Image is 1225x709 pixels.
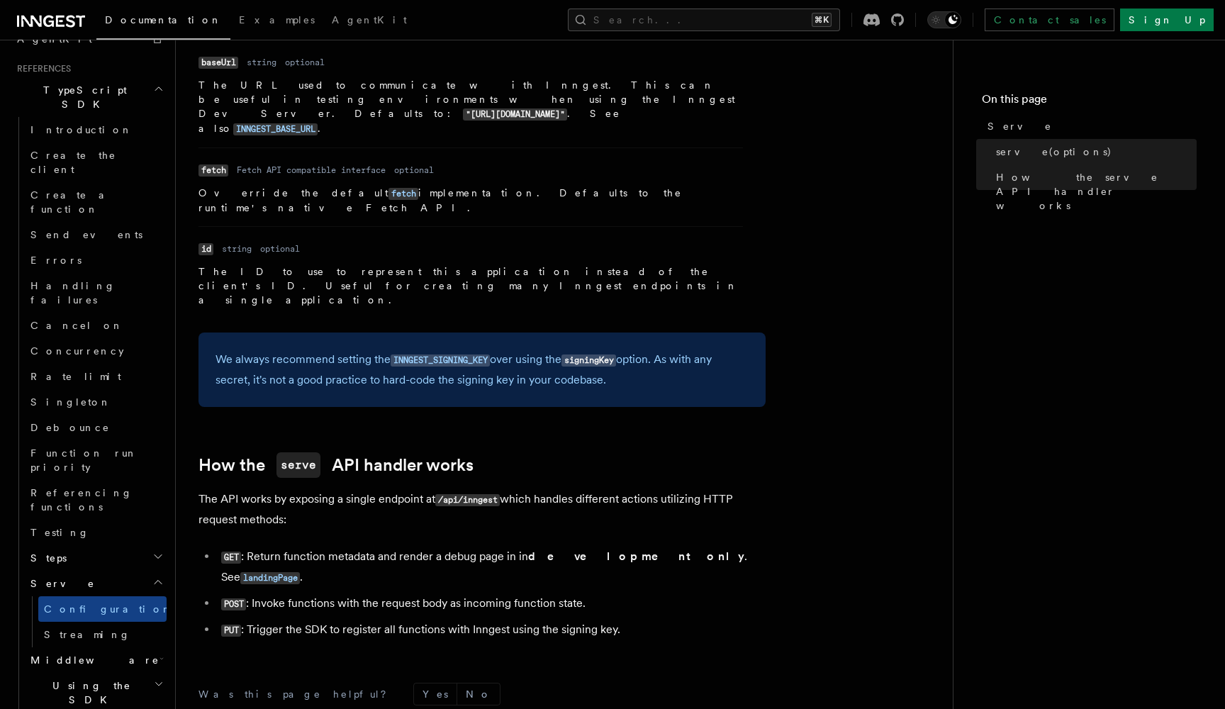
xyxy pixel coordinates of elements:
[25,480,167,520] a: Referencing functions
[528,549,744,563] strong: development only
[25,571,167,596] button: Serve
[38,622,167,647] a: Streaming
[217,547,766,588] li: : Return function metadata and render a debug page in in . See .
[105,14,222,26] span: Documentation
[25,117,167,143] a: Introduction
[435,494,500,506] code: /api/inngest
[198,687,396,701] p: Was this page helpful?
[25,222,167,247] a: Send events
[25,545,167,571] button: Steps
[388,188,418,200] code: fetch
[30,422,110,433] span: Debounce
[198,186,743,215] p: Override the default implementation. Defaults to the runtime's native Fetch API.
[217,620,766,640] li: : Trigger the SDK to register all functions with Inngest using the signing key.
[25,520,167,545] a: Testing
[30,320,123,331] span: Cancel on
[222,243,252,255] dd: string
[240,572,300,584] code: landingPage
[561,354,616,367] code: signingKey
[11,83,153,111] span: TypeScript SDK
[30,345,124,357] span: Concurrency
[30,527,89,538] span: Testing
[230,4,323,38] a: Examples
[25,596,167,647] div: Serve
[247,57,276,68] dd: string
[25,679,154,707] span: Using the SDK
[25,653,160,667] span: Middleware
[568,9,840,31] button: Search...⌘K
[1120,9,1214,31] a: Sign Up
[25,273,167,313] a: Handling failures
[457,683,500,705] button: No
[237,164,386,176] dd: Fetch API compatible interface
[988,119,1052,133] span: Serve
[463,108,567,121] code: "[URL][DOMAIN_NAME]"
[44,629,130,640] span: Streaming
[985,9,1114,31] a: Contact sales
[982,91,1197,113] h4: On this page
[30,371,121,382] span: Rate limit
[990,164,1197,218] a: How the serve API handler works
[25,338,167,364] a: Concurrency
[996,170,1197,213] span: How the serve API handler works
[25,389,167,415] a: Singleton
[38,596,167,622] a: Configuration
[198,78,743,136] p: The URL used to communicate with Inngest. This can be useful in testing environments when using t...
[30,124,133,135] span: Introduction
[30,150,116,175] span: Create the client
[198,243,213,255] code: id
[25,182,167,222] a: Create a function
[30,255,82,266] span: Errors
[812,13,832,27] kbd: ⌘K
[217,593,766,614] li: : Invoke functions with the request body as incoming function state.
[990,139,1197,164] a: serve(options)
[927,11,961,28] button: Toggle dark mode
[260,243,300,255] dd: optional
[11,77,167,117] button: TypeScript SDK
[240,570,300,584] a: landingPage
[221,598,246,610] code: POST
[233,123,318,135] code: INNGEST_BASE_URL
[30,487,133,513] span: Referencing functions
[25,647,167,673] button: Middleware
[391,354,490,367] code: INNGEST_SIGNING_KEY
[198,164,228,177] code: fetch
[44,603,173,615] span: Configuration
[216,350,749,390] p: We always recommend setting the over using the option. As with any secret, it's not a good practi...
[323,4,415,38] a: AgentKit
[388,187,418,199] a: fetch
[30,229,142,240] span: Send events
[198,264,743,307] p: The ID to use to represent this application instead of the client's ID. Useful for creating many ...
[982,113,1197,139] a: Serve
[285,57,325,68] dd: optional
[25,440,167,480] a: Function run priority
[276,452,320,478] code: serve
[96,4,230,40] a: Documentation
[25,551,67,565] span: Steps
[30,280,116,306] span: Handling failures
[25,364,167,389] a: Rate limit
[391,352,490,366] a: INNGEST_SIGNING_KEY
[332,14,407,26] span: AgentKit
[221,552,241,564] code: GET
[25,247,167,273] a: Errors
[30,396,111,408] span: Singleton
[30,447,138,473] span: Function run priority
[394,164,434,176] dd: optional
[25,576,95,591] span: Serve
[239,14,315,26] span: Examples
[221,625,241,637] code: PUT
[25,415,167,440] a: Debounce
[30,189,115,215] span: Create a function
[198,57,238,69] code: baseUrl
[25,313,167,338] a: Cancel on
[11,63,71,74] span: References
[198,489,766,530] p: The API works by exposing a single endpoint at which handles different actions utilizing HTTP req...
[233,123,318,134] a: INNGEST_BASE_URL
[198,452,474,478] a: How theserveAPI handler works
[25,143,167,182] a: Create the client
[414,683,457,705] button: Yes
[996,145,1112,159] span: serve(options)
